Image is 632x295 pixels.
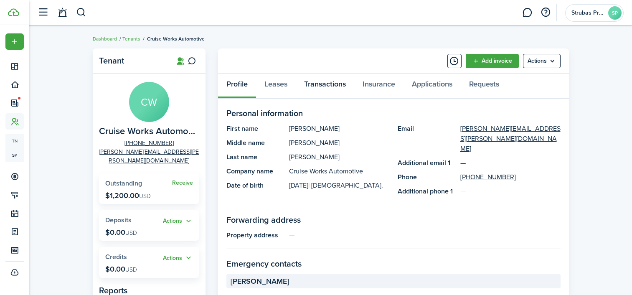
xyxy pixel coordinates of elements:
p: $0.00 [105,265,137,273]
span: Cruise Works Automotive [147,35,205,43]
button: Open menu [5,33,24,50]
panel-main-section-title: Emergency contacts [226,257,561,270]
span: | [DEMOGRAPHIC_DATA]. [308,181,383,190]
panel-main-section-title: Forwarding address [226,214,561,226]
a: tn [5,134,24,148]
panel-main-description: [PERSON_NAME] [289,152,389,162]
img: TenantCloud [8,8,19,16]
panel-main-title: Additional phone 1 [398,186,456,196]
a: [PHONE_NUMBER] [460,172,516,182]
span: Outstanding [105,178,142,188]
a: Applications [404,74,461,99]
panel-main-title: Last name [226,152,285,162]
span: USD [125,265,137,274]
panel-main-description: [PERSON_NAME] [289,138,389,148]
button: Open menu [163,253,193,263]
a: sp [5,148,24,162]
button: Open resource center [538,5,553,20]
a: Insurance [354,74,404,99]
span: [PERSON_NAME] [231,276,289,287]
a: [PERSON_NAME][EMAIL_ADDRESS][PERSON_NAME][DOMAIN_NAME] [99,147,199,165]
button: Open sidebar [35,5,51,20]
a: [PHONE_NUMBER] [124,139,174,147]
span: Deposits [105,215,132,225]
button: Actions [163,253,193,263]
panel-main-title: Phone [398,172,456,182]
panel-main-title: Property address [226,230,285,240]
panel-main-title: Additional email 1 [398,158,456,168]
avatar-text: CW [129,82,169,122]
span: USD [139,192,151,201]
span: USD [125,229,137,237]
a: Leases [256,74,296,99]
panel-main-title: Company name [226,166,285,176]
span: Credits [105,252,127,262]
p: $0.00 [105,228,137,237]
button: Timeline [447,54,462,68]
panel-main-description: — [289,230,561,240]
p: $1,200.00 [105,191,151,200]
panel-main-description: Cruise Works Automotive [289,166,389,176]
a: Dashboard [93,35,117,43]
panel-main-title: Date of birth [226,181,285,191]
a: Add invoice [466,54,519,68]
a: [PERSON_NAME][EMAIL_ADDRESS][PERSON_NAME][DOMAIN_NAME] [460,124,561,154]
button: Open menu [523,54,561,68]
panel-main-section-title: Personal information [226,107,561,120]
a: Transactions [296,74,354,99]
panel-main-description: [DATE] [289,181,389,191]
panel-main-title: First name [226,124,285,134]
panel-main-description: [PERSON_NAME] [289,124,389,134]
panel-main-title: Middle name [226,138,285,148]
a: Requests [461,74,508,99]
avatar-text: SP [608,6,622,20]
a: Messaging [519,2,535,23]
a: Receive [172,180,193,186]
a: Notifications [54,2,70,23]
panel-main-title: Tenant [99,56,166,66]
button: Actions [163,216,193,226]
button: Open menu [163,216,193,226]
span: Strubas Properties [571,10,605,16]
panel-main-title: Email [398,124,456,154]
button: Search [76,5,86,20]
a: Tenants [122,35,140,43]
span: Cruise Works Automotive [99,126,195,137]
menu-btn: Actions [523,54,561,68]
